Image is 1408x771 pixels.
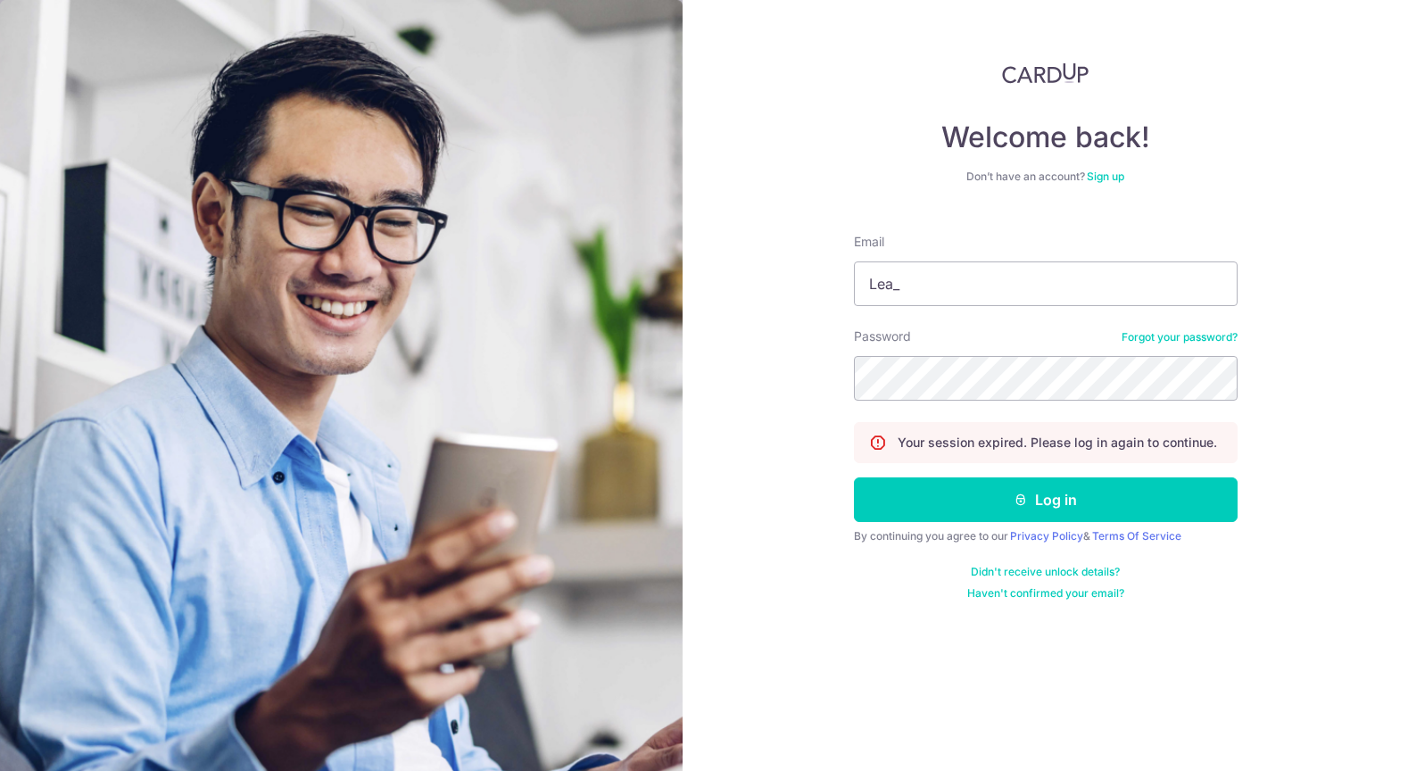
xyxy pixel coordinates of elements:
[854,529,1238,543] div: By continuing you agree to our &
[1002,62,1089,84] img: CardUp Logo
[1087,170,1124,183] a: Sign up
[898,434,1217,452] p: Your session expired. Please log in again to continue.
[1092,529,1181,543] a: Terms Of Service
[1122,330,1238,344] a: Forgot your password?
[967,586,1124,601] a: Haven't confirmed your email?
[854,261,1238,306] input: Enter your Email
[854,233,884,251] label: Email
[854,120,1238,155] h4: Welcome back!
[971,565,1120,579] a: Didn't receive unlock details?
[854,327,911,345] label: Password
[1010,529,1083,543] a: Privacy Policy
[854,170,1238,184] div: Don’t have an account?
[854,477,1238,522] button: Log in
